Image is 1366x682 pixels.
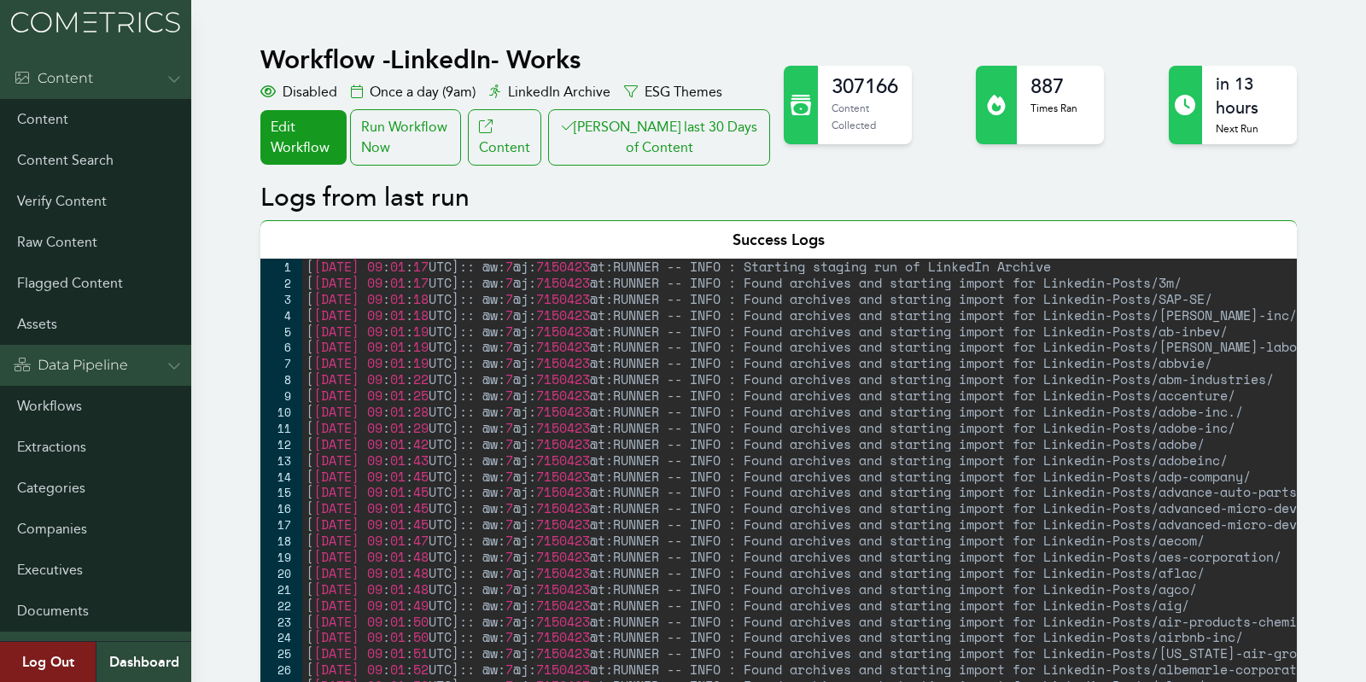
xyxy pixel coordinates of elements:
div: Data Pipeline [14,355,128,376]
div: 21 [260,581,302,597]
a: Dashboard [96,642,191,682]
div: 18 [260,533,302,549]
div: 3 [260,291,302,307]
h2: in 13 hours [1216,73,1282,120]
div: Success Logs [260,220,1296,259]
div: 14 [260,469,302,485]
a: Content [468,109,541,166]
p: Times Ran [1030,100,1077,117]
button: [PERSON_NAME] last 30 Days of Content [548,109,770,166]
div: 8 [260,371,302,388]
h2: 887 [1030,73,1077,100]
div: 2 [260,275,302,291]
a: Edit Workflow [260,110,346,165]
div: 24 [260,629,302,645]
div: 6 [260,339,302,355]
div: 20 [260,565,302,581]
div: 13 [260,452,302,469]
div: ESG Themes [624,82,722,102]
div: 9 [260,388,302,404]
div: LinkedIn Archive [489,82,610,102]
div: 5 [260,324,302,340]
p: Next Run [1216,120,1282,137]
div: 25 [260,645,302,662]
h2: 307166 [832,73,898,100]
div: 7 [260,355,302,371]
div: Content [14,68,93,89]
div: 12 [260,436,302,452]
div: 17 [260,516,302,533]
h2: Logs from last run [260,183,1296,213]
div: 23 [260,614,302,630]
div: Run Workflow Now [350,109,461,166]
div: 4 [260,307,302,324]
div: 19 [260,549,302,565]
div: 16 [260,500,302,516]
div: 26 [260,662,302,678]
div: 10 [260,404,302,420]
div: 22 [260,597,302,614]
div: Disabled [260,82,337,102]
h1: Workflow - LinkedIn- Works [260,44,773,75]
div: 1 [260,259,302,275]
div: Once a day (9am) [351,82,476,102]
p: Content Collected [832,100,898,133]
div: 15 [260,484,302,500]
div: 11 [260,420,302,436]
